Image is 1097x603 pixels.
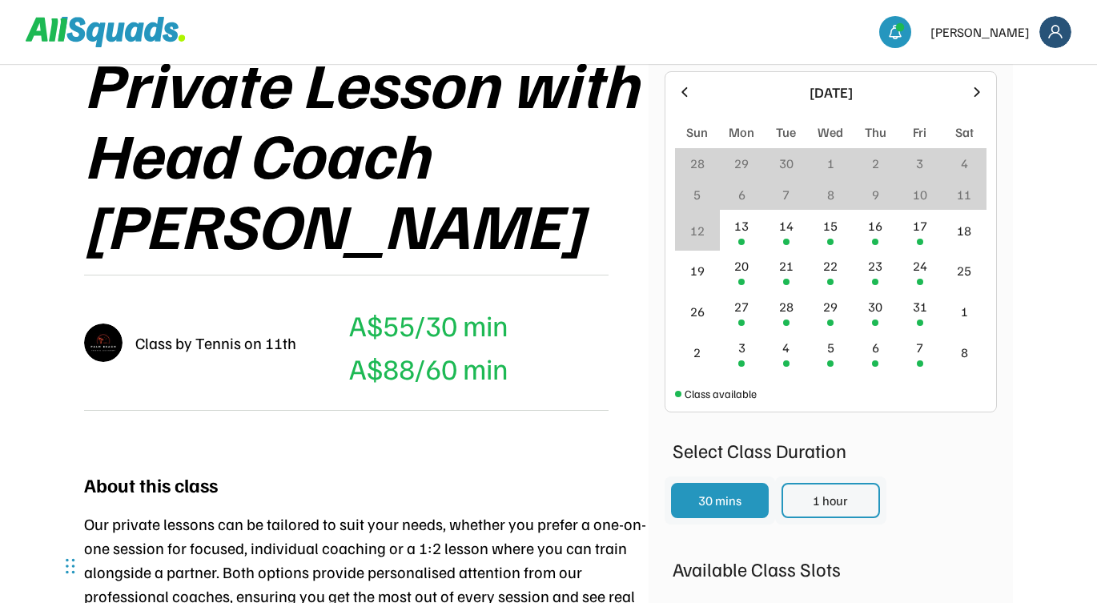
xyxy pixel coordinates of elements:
div: 6 [872,338,879,357]
div: Mon [729,123,754,142]
div: [DATE] [702,82,959,103]
div: A$88/60 min [349,347,508,390]
div: 18 [957,221,971,240]
div: 19 [690,261,705,280]
div: Tue [776,123,796,142]
img: Frame%2018.svg [1039,16,1071,48]
button: 1 hour [782,483,879,518]
div: 29 [823,297,838,316]
div: 30 [779,154,794,173]
div: Fri [913,123,926,142]
div: 28 [779,297,794,316]
div: 27 [734,297,749,316]
div: 1 [827,154,834,173]
div: 25 [957,261,971,280]
div: 9 [872,185,879,204]
div: Wed [818,123,843,142]
div: 31 [913,297,927,316]
div: 21 [779,256,794,275]
div: 3 [916,154,923,173]
div: 7 [782,185,790,204]
div: 30 [868,297,882,316]
div: 23 [868,256,882,275]
div: 24 [913,256,927,275]
div: Sat [955,123,974,142]
div: 5 [693,185,701,204]
img: IMG_2979.png [84,324,123,362]
button: 30 mins [671,483,769,518]
div: 29 [734,154,749,173]
div: Sun [686,123,708,142]
div: 20 [734,256,749,275]
div: 7 [916,338,923,357]
div: 1 [961,302,968,321]
div: Class available [685,385,757,402]
div: Select Class Duration [665,436,997,464]
div: Private Lesson with Head Coach [PERSON_NAME] [84,47,649,259]
div: 12 [690,221,705,240]
div: 10 [913,185,927,204]
div: 8 [827,185,834,204]
div: 2 [693,343,701,362]
div: Class by Tennis on 11th [135,331,296,355]
div: A$55/30 min [349,304,508,347]
img: bell-03%20%281%29.svg [887,24,903,40]
div: 8 [961,343,968,362]
div: 4 [961,154,968,173]
div: 28 [690,154,705,173]
div: 11 [957,185,971,204]
div: 16 [868,216,882,235]
div: 2 [872,154,879,173]
div: 4 [782,338,790,357]
div: Available Class Slots [665,554,997,583]
div: Thu [865,123,886,142]
div: 17 [913,216,927,235]
div: 22 [823,256,838,275]
div: 26 [690,302,705,321]
div: 3 [738,338,745,357]
div: 15 [823,216,838,235]
div: 6 [738,185,745,204]
div: About this class [84,470,218,499]
div: 14 [779,216,794,235]
div: 13 [734,216,749,235]
div: [PERSON_NAME] [930,22,1030,42]
div: 5 [827,338,834,357]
